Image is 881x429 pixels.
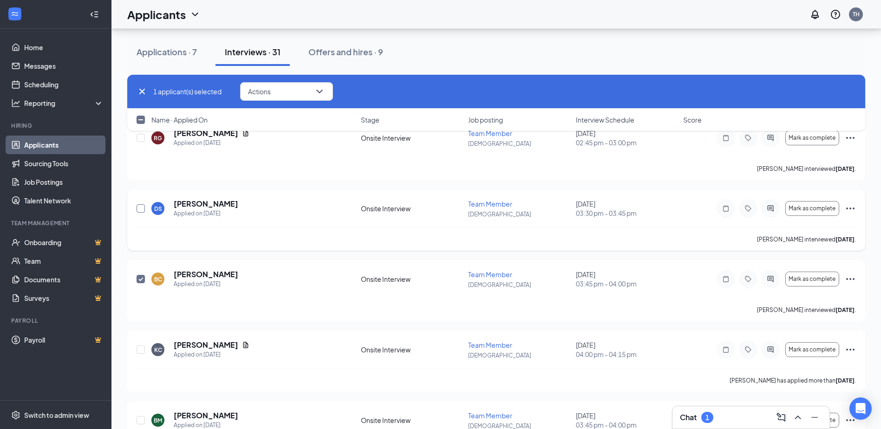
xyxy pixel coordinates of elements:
span: 02:45 pm - 03:00 pm [576,138,678,147]
div: Applied on [DATE] [174,350,249,359]
a: OnboardingCrown [24,233,104,252]
button: Mark as complete [785,342,839,357]
svg: WorkstreamLogo [10,9,20,19]
svg: Ellipses [845,273,856,285]
span: Mark as complete [789,276,835,282]
a: Applicants [24,136,104,154]
svg: Ellipses [845,344,856,355]
div: 1 [705,414,709,422]
div: KC [154,346,162,354]
button: Mark as complete [785,201,839,216]
span: Job posting [468,115,503,124]
svg: ComposeMessage [776,412,787,423]
span: Team Member [468,200,512,208]
div: Applied on [DATE] [174,279,238,289]
svg: Ellipses [845,415,856,426]
div: Offers and hires · 9 [308,46,383,58]
svg: Tag [743,275,754,283]
svg: ChevronUp [792,412,803,423]
svg: Ellipses [845,203,856,214]
span: 1 applicant(s) selected [153,86,222,97]
span: Team Member [468,341,512,349]
span: 04:00 pm - 04:15 pm [576,350,678,359]
a: DocumentsCrown [24,270,104,289]
button: Minimize [807,410,822,425]
div: Applications · 7 [137,46,197,58]
p: [PERSON_NAME] interviewed . [757,306,856,314]
p: [DEMOGRAPHIC_DATA] [468,210,570,218]
a: Job Postings [24,173,104,191]
svg: Note [720,275,731,283]
svg: Minimize [809,412,820,423]
span: Team Member [468,411,512,420]
b: [DATE] [835,165,855,172]
button: Mark as complete [785,272,839,286]
b: [DATE] [835,236,855,243]
p: [DEMOGRAPHIC_DATA] [468,351,570,359]
div: BC [154,275,162,283]
div: Switch to admin view [24,410,89,420]
span: Score [683,115,702,124]
div: Applied on [DATE] [174,209,238,218]
p: [PERSON_NAME] interviewed . [757,165,856,173]
span: Name · Applied On [151,115,208,124]
a: Home [24,38,104,57]
a: Sourcing Tools [24,154,104,173]
span: Mark as complete [789,205,835,212]
div: Hiring [11,122,102,130]
svg: Note [720,205,731,212]
svg: ActiveChat [765,205,776,212]
div: BM [154,416,162,424]
a: SurveysCrown [24,289,104,307]
h5: [PERSON_NAME] [174,410,238,421]
span: Stage [361,115,379,124]
p: [PERSON_NAME] has applied more than . [730,377,856,384]
a: PayrollCrown [24,331,104,349]
a: Talent Network [24,191,104,210]
div: Team Management [11,219,102,227]
b: [DATE] [835,306,855,313]
a: Messages [24,57,104,75]
svg: ChevronDown [314,86,325,97]
span: Interview Schedule [576,115,634,124]
div: [DATE] [576,199,678,218]
div: Applied on [DATE] [174,138,249,148]
svg: Document [242,341,249,349]
a: Scheduling [24,75,104,94]
div: Onsite Interview [361,274,463,284]
div: Onsite Interview [361,416,463,425]
div: [DATE] [576,270,678,288]
div: Onsite Interview [361,204,463,213]
button: ActionsChevronDown [240,82,333,101]
h5: [PERSON_NAME] [174,269,238,279]
svg: ChevronDown [189,9,201,20]
h5: [PERSON_NAME] [174,340,238,350]
svg: Cross [137,86,148,97]
svg: Tag [743,205,754,212]
div: TH [853,10,860,18]
svg: Collapse [90,10,99,19]
h5: [PERSON_NAME] [174,199,238,209]
p: [DEMOGRAPHIC_DATA] [468,140,570,148]
svg: Settings [11,410,20,420]
p: [PERSON_NAME] interviewed . [757,235,856,243]
svg: QuestionInfo [830,9,841,20]
button: ComposeMessage [774,410,789,425]
span: 03:30 pm - 03:45 pm [576,208,678,218]
div: Reporting [24,98,104,108]
div: DS [154,205,162,213]
span: Actions [248,88,271,95]
svg: ActiveChat [765,275,776,283]
svg: Note [720,346,731,353]
b: [DATE] [835,377,855,384]
div: Payroll [11,317,102,325]
button: ChevronUp [790,410,805,425]
span: Team Member [468,270,512,279]
span: Mark as complete [789,346,835,353]
svg: Notifications [809,9,821,20]
svg: Tag [743,346,754,353]
div: [DATE] [576,340,678,359]
svg: ActiveChat [765,346,776,353]
h3: Chat [680,412,697,422]
p: [DEMOGRAPHIC_DATA] [468,281,570,289]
